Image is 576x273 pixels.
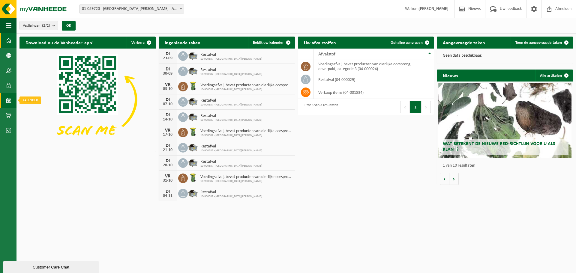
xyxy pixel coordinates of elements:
span: 01-059720 - ST-JAN BERCHMANSCOLLEGE - AVELGEM [79,4,184,13]
span: Restafval [200,68,262,73]
p: 1 van 10 resultaten [443,164,570,168]
strong: [PERSON_NAME] [418,7,448,11]
div: DI [162,97,174,102]
div: 31-10 [162,179,174,183]
div: 14-10 [162,117,174,122]
h2: Ingeplande taken [159,37,206,48]
span: Voedingsafval, bevat producten van dierlijke oorsprong, onverpakt, categorie 3 [200,175,292,180]
button: Volgende [449,173,459,185]
img: WB-5000-GAL-GY-04 [188,50,198,61]
div: 04-11 [162,194,174,198]
count: (2/2) [42,24,50,28]
span: Wat betekent de nieuwe RED-richtlijn voor u als klant? [443,141,555,152]
span: Restafval [200,98,262,103]
span: 10-900587 - [GEOGRAPHIC_DATA][PERSON_NAME] [200,134,292,137]
button: Vorige [440,173,449,185]
span: Restafval [200,144,262,149]
a: Bekijk uw kalender [248,37,294,49]
span: Ophaling aanvragen [391,41,423,45]
span: Restafval [200,159,262,164]
span: Restafval [200,52,262,57]
button: Next [421,101,431,113]
span: 10-900587 - [GEOGRAPHIC_DATA][PERSON_NAME] [200,73,262,76]
span: 01-059720 - ST-JAN BERCHMANSCOLLEGE - AVELGEM [79,5,184,13]
span: 10-900587 - [GEOGRAPHIC_DATA][PERSON_NAME] [200,88,292,91]
button: OK [62,21,76,31]
img: WB-0140-HPE-GN-50 [188,81,198,91]
img: WB-5000-GAL-GY-04 [188,111,198,122]
h2: Download nu de Vanheede+ app! [19,37,100,48]
span: Verberg [131,41,145,45]
div: DI [162,159,174,163]
a: Toon de aangevraagde taken [511,37,572,49]
iframe: chat widget [3,260,100,273]
img: WB-5000-GAL-GY-04 [188,66,198,76]
span: 10-900587 - [GEOGRAPHIC_DATA][PERSON_NAME] [200,180,292,183]
a: Alle artikelen [535,70,572,82]
button: 1 [410,101,421,113]
span: 10-900587 - [GEOGRAPHIC_DATA][PERSON_NAME] [200,57,262,61]
img: WB-5000-GAL-GY-04 [188,142,198,152]
div: 17-10 [162,133,174,137]
div: VR [162,174,174,179]
span: Voedingsafval, bevat producten van dierlijke oorsprong, onverpakt, categorie 3 [200,129,292,134]
div: DI [162,143,174,148]
a: Wat betekent de nieuwe RED-richtlijn voor u als klant? [438,83,572,158]
div: 21-10 [162,148,174,152]
img: WB-0140-HPE-GN-50 [188,127,198,137]
td: voedingsafval, bevat producten van dierlijke oorsprong, onverpakt, categorie 3 (04-000024) [314,60,434,73]
img: WB-5000-GAL-GY-04 [188,157,198,168]
div: 23-09 [162,56,174,61]
button: Vestigingen(2/2) [19,21,58,30]
span: Toon de aangevraagde taken [515,41,562,45]
img: WB-5000-GAL-GY-04 [188,96,198,106]
span: Restafval [200,114,262,118]
div: 1 tot 3 van 3 resultaten [301,100,338,114]
img: WB-0140-HPE-GN-50 [188,173,198,183]
p: Geen data beschikbaar. [443,54,567,58]
h2: Aangevraagde taken [437,37,491,48]
a: Ophaling aanvragen [386,37,433,49]
span: Bekijk uw kalender [253,41,284,45]
span: 10-900587 - [GEOGRAPHIC_DATA][PERSON_NAME] [200,118,262,122]
span: Restafval [200,190,262,195]
span: Vestigingen [23,21,50,30]
div: 07-10 [162,102,174,106]
td: restafval (04-000029) [314,73,434,86]
div: VR [162,82,174,87]
div: 30-09 [162,72,174,76]
div: 03-10 [162,87,174,91]
h2: Uw afvalstoffen [298,37,342,48]
div: DI [162,52,174,56]
span: Afvalstof [318,52,335,57]
img: WB-5000-GAL-GY-04 [188,188,198,198]
td: verkoop items (04-001834) [314,86,434,99]
button: Verberg [127,37,155,49]
button: Previous [400,101,410,113]
span: 10-900587 - [GEOGRAPHIC_DATA][PERSON_NAME] [200,103,262,107]
img: Download de VHEPlus App [19,49,156,150]
span: Voedingsafval, bevat producten van dierlijke oorsprong, onverpakt, categorie 3 [200,83,292,88]
div: 28-10 [162,163,174,168]
div: DI [162,113,174,117]
h2: Nieuws [437,70,464,81]
div: VR [162,128,174,133]
span: 10-900587 - [GEOGRAPHIC_DATA][PERSON_NAME] [200,149,262,153]
span: 10-900587 - [GEOGRAPHIC_DATA][PERSON_NAME] [200,164,262,168]
div: DI [162,189,174,194]
span: 10-900587 - [GEOGRAPHIC_DATA][PERSON_NAME] [200,195,262,198]
div: DI [162,67,174,72]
